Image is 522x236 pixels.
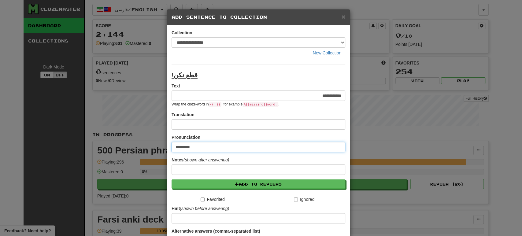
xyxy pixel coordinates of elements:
[180,206,229,211] em: (shown before answering)
[172,83,180,89] label: Text
[183,157,229,162] em: (shown after answering)
[172,205,229,212] label: Hint
[309,48,345,58] button: New Collection
[342,13,345,20] button: Close
[172,72,198,79] u: قطع نکن!
[172,14,345,20] h5: Add Sentence to Collection
[172,102,279,106] small: Wrap the cloze-word in , for example .
[294,196,314,202] label: Ignored
[215,102,221,107] code: }}
[172,228,260,234] label: Alternative answers (comma-separated list)
[172,157,229,163] label: Notes
[172,134,200,140] label: Pronunciation
[209,102,215,107] code: {{
[201,196,224,202] label: Favorited
[172,30,192,36] label: Collection
[172,112,194,118] label: Translation
[201,197,205,201] input: Favorited
[342,13,345,20] span: ×
[294,197,298,201] input: Ignored
[172,179,345,189] button: Add to Reviews
[242,102,278,107] code: A {{ missing }} word.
